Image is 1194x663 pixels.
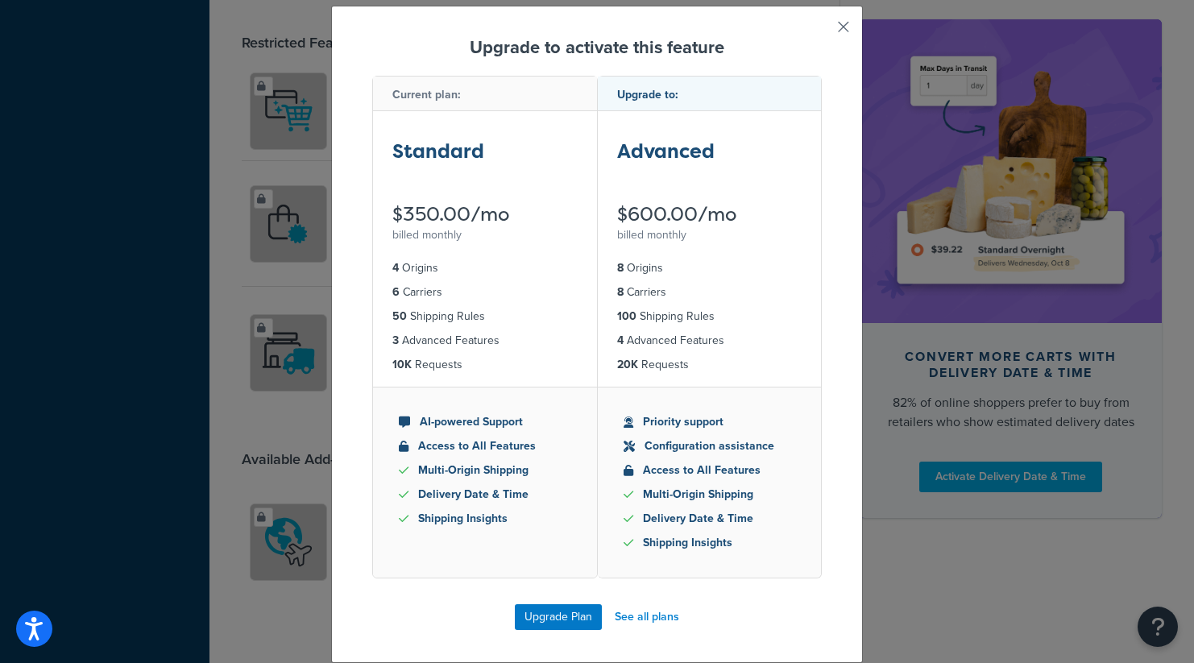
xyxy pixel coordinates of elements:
[617,284,802,301] li: Carriers
[399,510,571,528] li: Shipping Insights
[617,284,624,300] strong: 8
[392,308,407,325] strong: 50
[617,224,802,247] div: billed monthly
[617,308,636,325] strong: 100
[615,606,679,628] a: See all plans
[617,308,802,325] li: Shipping Rules
[617,138,715,164] strong: Advanced
[624,413,796,431] li: Priority support
[392,332,399,349] strong: 3
[392,308,578,325] li: Shipping Rules
[373,77,597,111] div: Current plan:
[617,332,802,350] li: Advanced Features
[392,259,578,277] li: Origins
[617,356,802,374] li: Requests
[392,138,484,164] strong: Standard
[399,486,571,503] li: Delivery Date & Time
[617,332,624,349] strong: 4
[617,259,802,277] li: Origins
[624,486,796,503] li: Multi-Origin Shipping
[617,356,638,373] strong: 20K
[392,356,412,373] strong: 10K
[617,205,802,224] div: $600.00/mo
[392,224,578,247] div: billed monthly
[392,205,578,224] div: $350.00/mo
[598,77,822,111] div: Upgrade to:
[470,34,724,60] strong: Upgrade to activate this feature
[515,604,602,630] button: Upgrade Plan
[399,413,571,431] li: AI-powered Support
[392,284,400,300] strong: 6
[392,332,578,350] li: Advanced Features
[392,284,578,301] li: Carriers
[624,437,796,455] li: Configuration assistance
[392,356,578,374] li: Requests
[624,510,796,528] li: Delivery Date & Time
[399,437,571,455] li: Access to All Features
[624,462,796,479] li: Access to All Features
[399,462,571,479] li: Multi-Origin Shipping
[624,534,796,552] li: Shipping Insights
[617,259,624,276] strong: 8
[392,259,399,276] strong: 4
